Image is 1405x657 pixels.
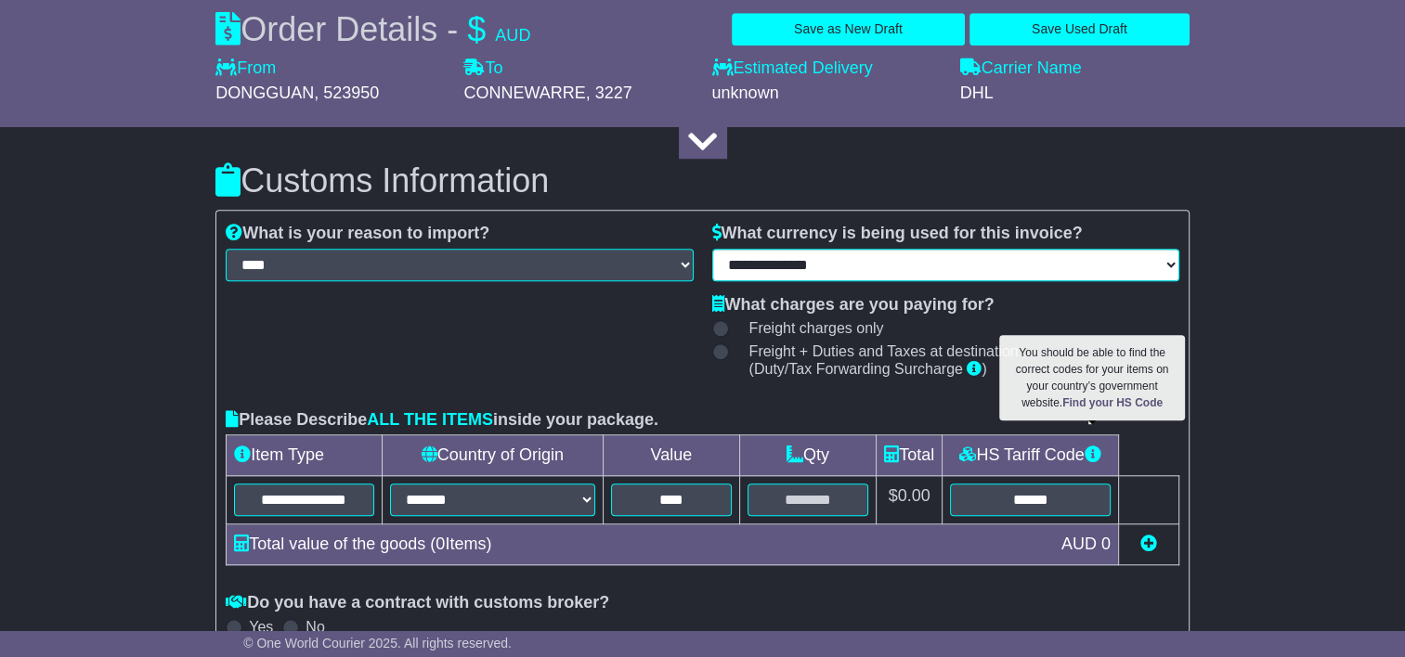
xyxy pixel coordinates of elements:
label: What charges are you paying for? [712,295,995,316]
span: AUD [495,26,530,45]
div: Total value of the goods ( Items) [225,532,1052,557]
span: $ [467,10,486,48]
td: Value [603,435,739,476]
label: From [215,58,276,79]
label: Please Describe inside your package. [226,410,658,431]
div: Order Details - [215,9,530,49]
a: Add new item [1140,535,1157,553]
td: Country of Origin [382,435,603,476]
label: Estimated Delivery [711,58,941,79]
label: No [306,618,324,636]
label: What is your reason to import? [226,224,489,244]
button: Save as New Draft [732,13,965,45]
span: ALL THE ITEMS [367,410,493,429]
h3: Customs Information [215,162,1190,200]
label: What currency is being used for this invoice? [712,224,1083,244]
label: Yes [249,618,273,636]
span: (Duty/Tax Forwarding Surcharge ) [749,360,987,378]
span: , 523950 [314,84,379,102]
div: DHL [960,84,1190,104]
span: Freight + Duties and Taxes at destination [749,342,1019,360]
td: Total [877,435,943,476]
span: 0 [1101,535,1111,553]
td: $ [877,476,943,524]
span: , 3227 [586,84,632,102]
div: You should be able to find the correct codes for your items on your country’s government website. [999,335,1185,420]
label: To [463,58,502,79]
td: HS Tariff Code [943,435,1119,476]
span: 0 [436,535,445,553]
button: Save Used Draft [969,13,1190,45]
a: Find your HS Code [1062,396,1163,409]
span: CONNEWARRE [463,84,585,102]
label: Carrier Name [960,58,1082,79]
span: © One World Courier 2025. All rights reserved. [243,636,512,651]
span: DONGGUAN [215,84,314,102]
td: Item Type [227,435,383,476]
div: unknown [711,84,941,104]
label: Do you have a contract with customs broker? [226,593,609,613]
span: 0.00 [898,486,930,505]
label: Freight charges only [726,319,884,337]
span: AUD [1061,535,1097,553]
td: Qty [739,435,876,476]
